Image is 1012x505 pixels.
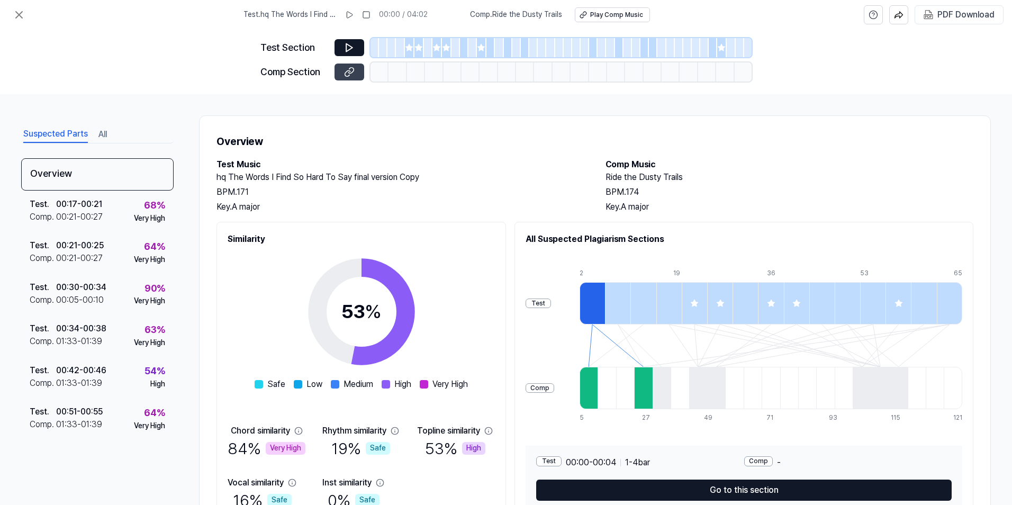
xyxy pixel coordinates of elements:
[144,198,165,213] div: 68 %
[228,476,284,489] div: Vocal similarity
[134,213,165,224] div: Very High
[954,269,962,278] div: 65
[894,10,903,20] img: share
[394,378,411,391] span: High
[744,456,773,466] div: Comp
[953,413,962,422] div: 121
[134,255,165,265] div: Very High
[30,322,56,335] div: Test .
[150,379,165,390] div: High
[306,378,322,391] span: Low
[98,126,107,143] button: All
[30,418,56,431] div: Comp .
[425,437,485,459] div: 53 %
[56,252,103,265] div: 00:21 - 00:27
[144,281,165,296] div: 90 %
[606,171,973,184] h2: Ride the Dusty Trails
[30,281,56,294] div: Test .
[216,133,973,150] h1: Overview
[606,158,973,171] h2: Comp Music
[921,6,997,24] button: PDF Download
[417,425,480,437] div: Topline similarity
[536,480,952,501] button: Go to this section
[56,377,102,390] div: 01:33 - 01:39
[526,383,554,393] div: Comp
[606,186,973,199] div: BPM. 174
[144,447,165,462] div: 47 %
[829,413,847,422] div: 93
[267,378,285,391] span: Safe
[891,413,909,422] div: 115
[30,211,56,223] div: Comp .
[526,233,962,246] h2: All Suspected Plagiarism Sections
[580,269,605,278] div: 2
[536,456,562,466] div: Test
[266,442,305,455] div: Very High
[580,413,598,422] div: 5
[575,7,650,22] a: Play Comp Music
[260,40,328,56] div: Test Section
[30,335,56,348] div: Comp .
[56,447,102,459] div: 00:57 - 01:01
[216,171,584,184] h2: hq The Words I Find So Hard To Say final version Copy
[30,405,56,418] div: Test .
[144,239,165,255] div: 64 %
[228,437,305,459] div: 84 %
[30,252,56,265] div: Comp .
[228,233,495,246] h2: Similarity
[56,281,106,294] div: 00:30 - 00:34
[590,11,643,20] div: Play Comp Music
[134,296,165,306] div: Very High
[144,364,165,379] div: 54 %
[56,364,106,377] div: 00:42 - 00:46
[566,456,616,469] span: 00:00 - 00:04
[344,378,373,391] span: Medium
[216,158,584,171] h2: Test Music
[365,300,382,323] span: %
[56,405,103,418] div: 00:51 - 00:55
[767,269,792,278] div: 36
[331,437,390,459] div: 19 %
[379,10,428,20] div: 00:00 / 04:02
[606,201,973,213] div: Key. A major
[56,198,102,211] div: 00:17 - 00:21
[23,126,88,143] button: Suspected Parts
[30,294,56,306] div: Comp .
[216,201,584,213] div: Key. A major
[56,294,104,306] div: 00:05 - 00:10
[322,476,372,489] div: Inst similarity
[56,335,102,348] div: 01:33 - 01:39
[134,421,165,431] div: Very High
[260,65,328,80] div: Comp Section
[56,211,103,223] div: 00:21 - 00:27
[869,10,878,20] svg: help
[21,158,174,191] div: Overview
[924,10,933,20] img: PDF Download
[462,442,485,455] div: High
[144,405,165,421] div: 64 %
[322,425,386,437] div: Rhythm similarity
[432,378,468,391] span: Very High
[937,8,995,22] div: PDF Download
[243,10,337,20] span: Test . hq The Words I Find So Hard To Say final version Copy
[673,269,699,278] div: 19
[216,186,584,199] div: BPM. 171
[625,456,650,469] span: 1 - 4 bar
[134,338,165,348] div: Very High
[704,413,722,422] div: 49
[744,456,952,469] div: -
[56,322,106,335] div: 00:34 - 00:38
[642,413,660,422] div: 27
[366,442,390,455] div: Safe
[30,239,56,252] div: Test .
[860,269,885,278] div: 53
[766,413,784,422] div: 71
[30,198,56,211] div: Test .
[30,364,56,377] div: Test .
[470,10,562,20] span: Comp . Ride the Dusty Trails
[341,297,382,326] div: 53
[864,5,883,24] button: help
[30,377,56,390] div: Comp .
[144,322,165,338] div: 63 %
[526,299,551,309] div: Test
